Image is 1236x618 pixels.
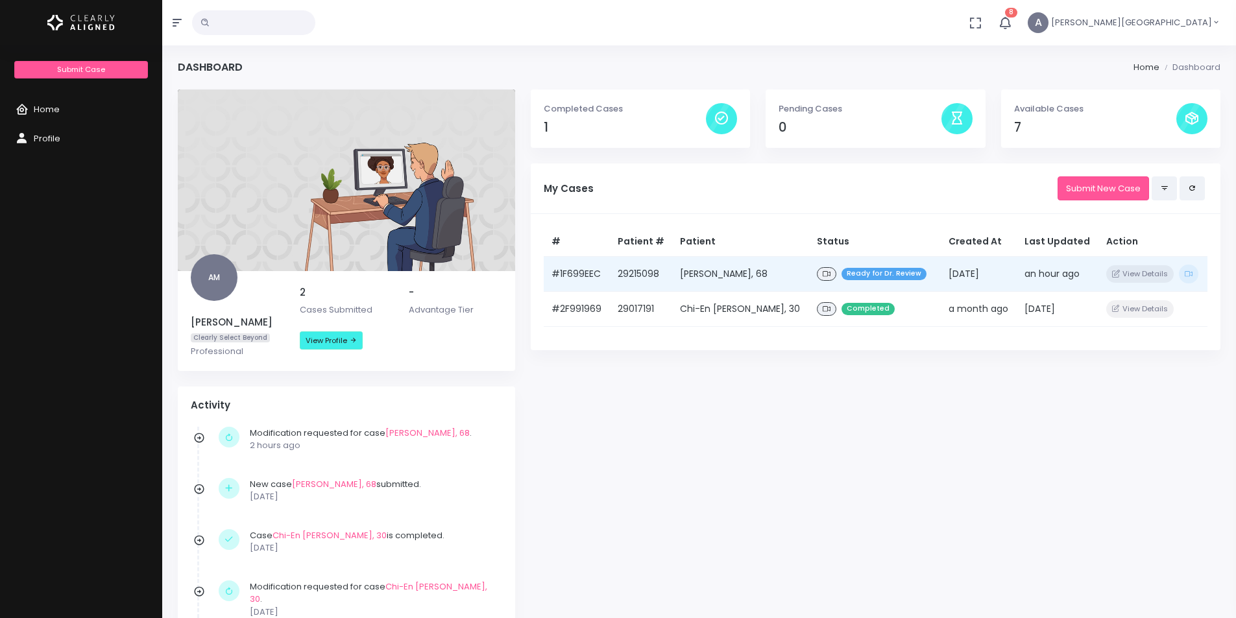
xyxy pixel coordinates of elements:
[34,132,60,145] span: Profile
[273,529,387,541] a: Chi-En [PERSON_NAME], 30
[14,61,147,78] a: Submit Case
[941,227,1017,257] th: Created At
[250,580,487,606] a: Chi-En [PERSON_NAME], 30
[409,303,502,316] p: Advantage Tier
[1133,61,1159,74] li: Home
[1106,300,1173,318] button: View Details
[544,292,610,327] td: #2F991969
[544,102,706,115] p: Completed Cases
[191,399,502,411] h4: Activity
[1028,12,1048,33] span: A
[610,227,673,257] th: Patient #
[941,292,1017,327] td: a month ago
[1098,227,1207,257] th: Action
[672,227,809,257] th: Patient
[1014,120,1176,135] h4: 7
[941,256,1017,291] td: [DATE]
[610,292,673,327] td: 29017191
[300,331,363,350] a: View Profile
[544,256,610,291] td: #1F699EEC
[842,303,895,315] span: Completed
[178,61,243,73] h4: Dashboard
[47,9,115,36] img: Logo Horizontal
[250,439,496,452] p: 2 hours ago
[672,292,809,327] td: Chi-En [PERSON_NAME], 30
[250,478,496,503] div: New case submitted.
[1014,102,1176,115] p: Available Cases
[300,287,393,298] h5: 2
[809,227,941,257] th: Status
[250,490,496,503] p: [DATE]
[1051,16,1212,29] span: [PERSON_NAME][GEOGRAPHIC_DATA]
[191,333,270,343] span: Clearly Select Beyond
[385,427,470,439] a: [PERSON_NAME], 68
[250,541,496,554] p: [DATE]
[250,529,496,554] div: Case is completed.
[191,316,284,328] h5: [PERSON_NAME]
[842,268,927,280] span: Ready for Dr. Review
[292,478,376,490] a: [PERSON_NAME], 68
[1017,292,1098,327] td: [DATE]
[610,256,673,291] td: 29215098
[250,427,496,452] div: Modification requested for case .
[1017,227,1098,257] th: Last Updated
[191,345,284,358] p: Professional
[191,254,237,301] span: AM
[1005,8,1017,18] span: 8
[57,64,105,75] span: Submit Case
[409,287,502,298] h5: -
[1017,256,1098,291] td: an hour ago
[1106,265,1173,283] button: View Details
[300,303,393,316] p: Cases Submitted
[34,103,60,115] span: Home
[544,227,610,257] th: #
[779,102,941,115] p: Pending Cases
[544,120,706,135] h4: 1
[779,120,941,135] h4: 0
[1058,176,1149,200] a: Submit New Case
[544,183,1058,195] h5: My Cases
[1159,61,1220,74] li: Dashboard
[672,256,809,291] td: [PERSON_NAME], 68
